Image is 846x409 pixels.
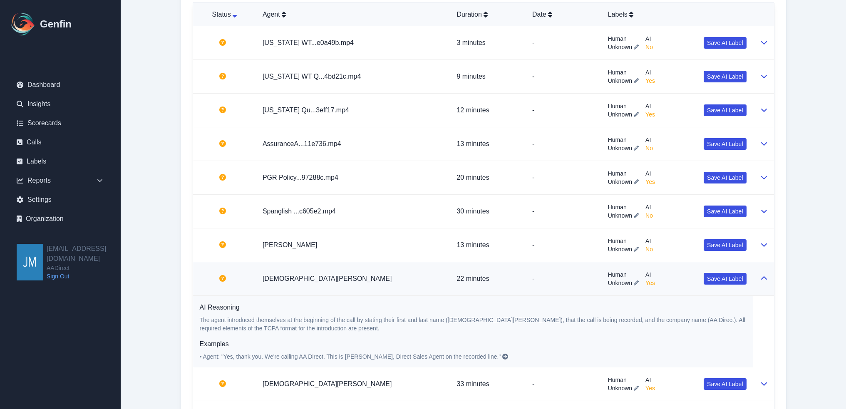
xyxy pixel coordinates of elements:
a: [US_STATE] WT Q...4bd21c.mp4 [263,73,361,80]
p: - [532,72,595,82]
a: Sign Out [47,272,121,280]
a: [DEMOGRAPHIC_DATA][PERSON_NAME] [263,275,392,282]
span: Human [608,203,639,211]
div: Date [532,10,595,20]
span: Human [608,136,639,144]
span: AI [645,237,653,245]
p: 13 minutes [456,139,519,149]
span: • Agent: "Yes, thank you. We're calling AA Direct. This is [PERSON_NAME], Direct Sales Agent on t... [200,353,501,360]
button: Save AI Label [704,378,746,390]
a: Calls [10,134,111,151]
span: Human [608,169,639,178]
a: PGR Policy...97288c.mp4 [263,174,338,181]
span: Yes [645,77,655,85]
p: The agent introduced themselves at the beginning of the call by stating their first and last name... [200,316,747,332]
span: Yes [645,279,655,287]
span: Human [608,237,639,245]
a: [US_STATE] Qu...3eff17.mp4 [263,107,349,114]
p: - [532,274,595,284]
h1: Genfin [40,17,72,31]
span: AI [645,102,655,110]
span: AI [645,35,653,43]
span: AADirect [47,264,121,272]
p: 9 minutes [456,72,519,82]
div: Agent [263,10,444,20]
p: - [532,105,595,115]
span: Yes [645,110,655,119]
a: Scorecards [10,115,111,131]
div: Labels [608,10,747,20]
span: Save AI Label [707,275,743,283]
h6: Examples [200,339,747,349]
span: Unknown [608,43,632,51]
button: Save AI Label [704,273,746,285]
a: AssuranceA...11e736.mp4 [263,140,341,147]
span: AI [645,169,655,178]
button: Save AI Label [704,71,746,82]
span: Save AI Label [707,140,743,148]
span: Human [608,68,639,77]
span: Unknown [608,245,632,253]
span: AI [645,203,653,211]
span: AI [645,376,655,384]
span: Unknown [608,279,632,287]
a: Labels [10,153,111,170]
span: Human [608,270,639,279]
span: Save AI Label [707,380,743,388]
h2: [EMAIL_ADDRESS][DOMAIN_NAME] [47,244,121,264]
a: Settings [10,191,111,208]
span: Yes [645,384,655,392]
span: Human [608,102,639,110]
p: 20 minutes [456,173,519,183]
div: Duration [456,10,519,20]
p: 12 minutes [456,105,519,115]
span: Save AI Label [707,207,743,216]
p: - [532,240,595,250]
p: - [532,379,595,389]
span: Save AI Label [707,39,743,47]
span: AI [645,68,655,77]
img: Logo [10,11,37,37]
a: Spanglish ...c605e2.mp4 [263,208,336,215]
div: Reports [10,172,111,189]
span: Save AI Label [707,72,743,81]
a: Organization [10,211,111,227]
span: Unknown [608,384,632,392]
p: - [532,206,595,216]
p: 13 minutes [456,240,519,250]
button: Save AI Label [704,239,746,251]
span: Human [608,35,639,43]
span: Unknown [608,211,632,220]
p: - [532,38,595,48]
a: [US_STATE] WT...e0a49b.mp4 [263,39,354,46]
span: No [645,245,653,253]
p: 30 minutes [456,206,519,216]
span: No [645,43,653,51]
h6: AI Reasoning [200,302,747,312]
p: - [532,173,595,183]
button: Save AI Label [704,172,746,183]
span: Unknown [608,110,632,119]
span: Unknown [608,77,632,85]
span: Unknown [608,144,632,152]
span: Human [608,376,639,384]
span: No [645,211,653,220]
button: Save AI Label [704,104,746,116]
img: jmendoza@aadirect.com [17,244,43,280]
span: Yes [645,178,655,186]
a: [PERSON_NAME] [263,241,318,248]
div: Status [200,10,249,20]
button: Save AI Label [704,206,746,217]
button: Save AI Label [704,37,746,49]
p: - [532,139,595,149]
button: Save AI Label [704,138,746,150]
a: [DEMOGRAPHIC_DATA][PERSON_NAME] [263,380,392,387]
span: Unknown [608,178,632,186]
p: 22 minutes [456,274,519,284]
a: Dashboard [10,77,111,93]
a: Insights [10,96,111,112]
span: No [645,144,653,152]
span: AI [645,136,653,144]
span: AI [645,270,655,279]
span: Save AI Label [707,241,743,249]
